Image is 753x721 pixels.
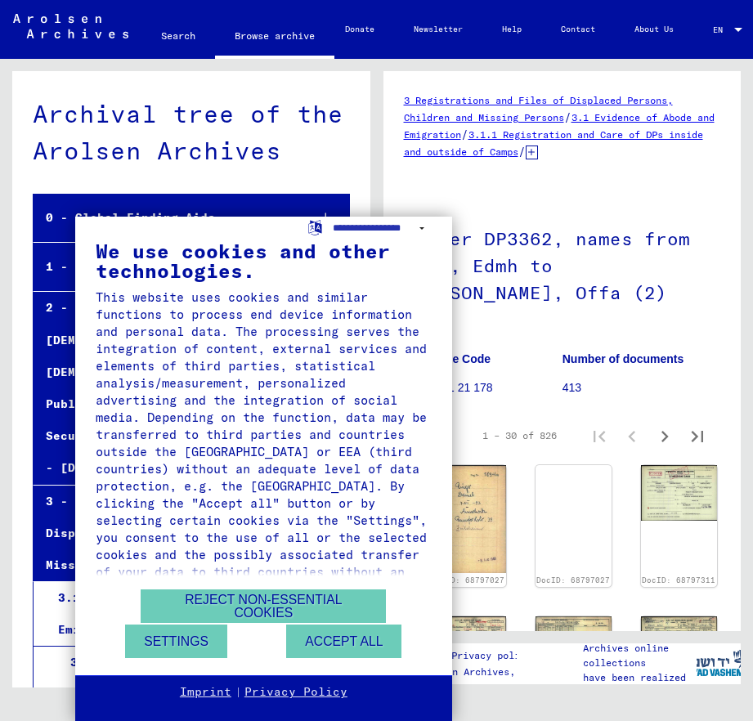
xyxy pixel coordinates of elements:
button: Settings [125,625,227,658]
div: This website uses cookies and similar functions to process end device information and personal da... [96,289,432,598]
button: Reject non-essential cookies [141,589,386,623]
a: Privacy Policy [244,684,347,701]
div: We use cookies and other technologies. [96,241,432,280]
button: Accept all [286,625,401,658]
a: Imprint [180,684,231,701]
